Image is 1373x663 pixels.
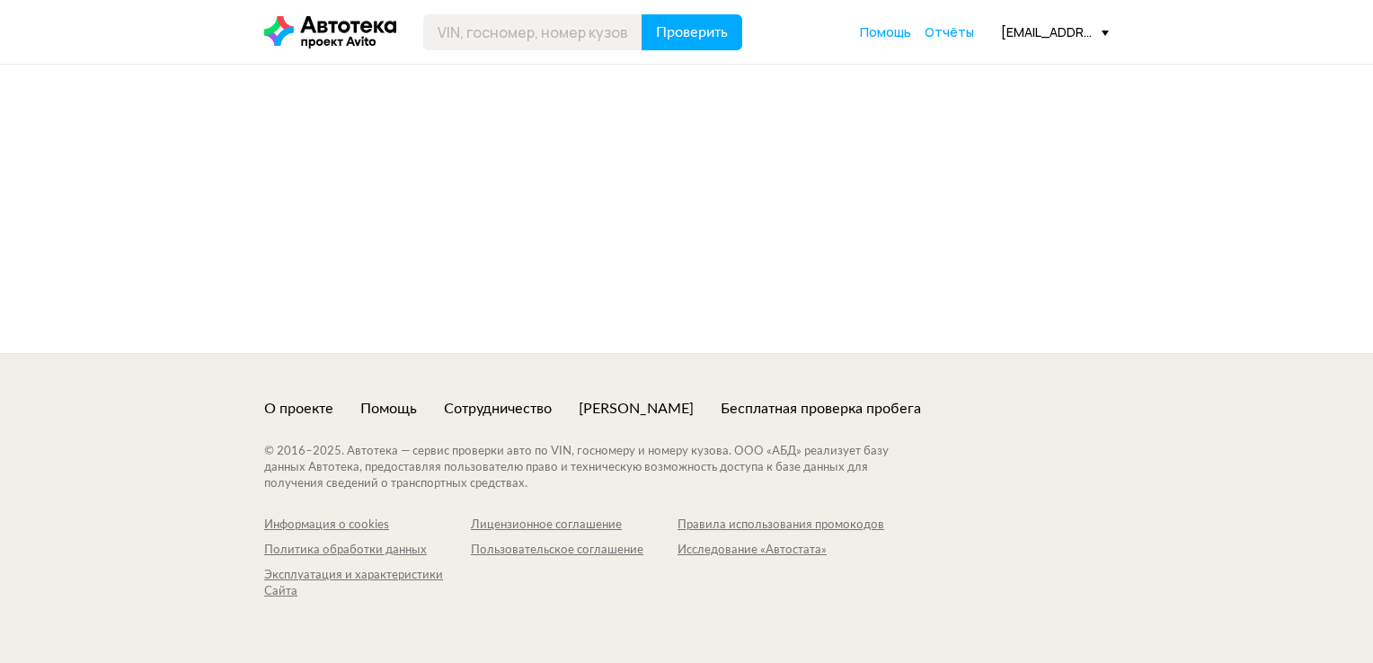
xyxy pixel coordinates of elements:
[264,399,333,419] a: О проекте
[721,399,921,419] a: Бесплатная проверка пробега
[444,399,552,419] a: Сотрудничество
[264,568,471,600] a: Эксплуатация и характеристики Сайта
[656,25,728,40] span: Проверить
[1001,23,1109,40] div: [EMAIL_ADDRESS][DOMAIN_NAME]
[471,517,678,534] a: Лицензионное соглашение
[642,14,742,50] button: Проверить
[471,543,678,559] a: Пользовательское соглашение
[678,543,884,559] a: Исследование «Автостата»
[678,517,884,534] a: Правила использования промокодов
[264,517,471,534] a: Информация о cookies
[579,399,694,419] a: [PERSON_NAME]
[264,444,925,492] div: © 2016– 2025 . Автотека — сервис проверки авто по VIN, госномеру и номеру кузова. ООО «АБД» реали...
[860,23,911,41] a: Помощь
[264,543,471,559] a: Политика обработки данных
[925,23,974,40] span: Отчёты
[360,399,417,419] a: Помощь
[423,14,642,50] input: VIN, госномер, номер кузова
[925,23,974,41] a: Отчёты
[860,23,911,40] span: Помощь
